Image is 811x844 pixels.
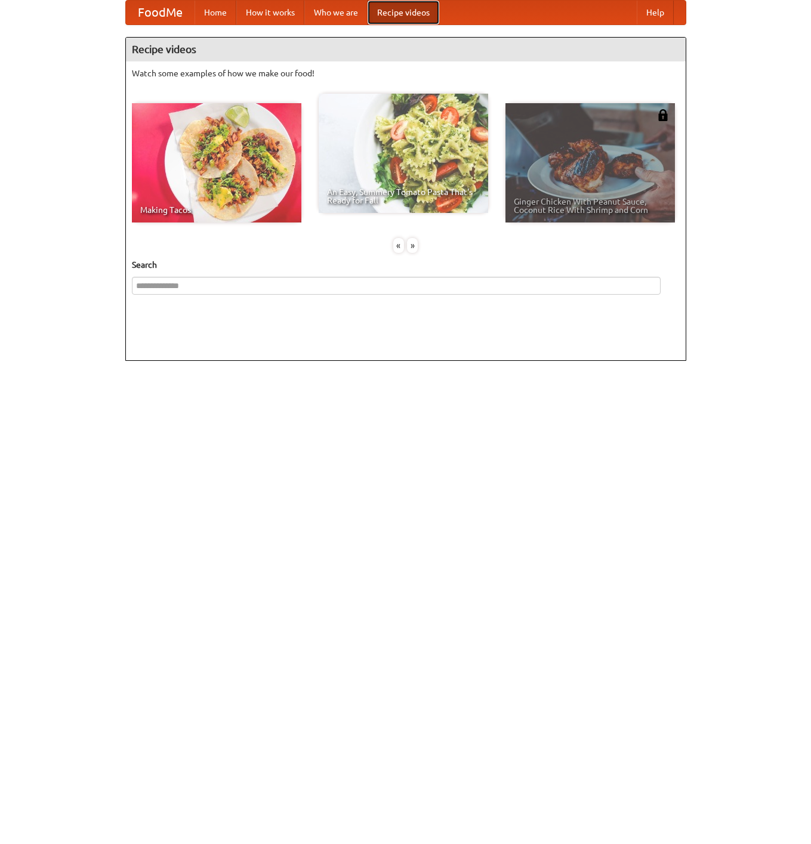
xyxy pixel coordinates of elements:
p: Watch some examples of how we make our food! [132,67,680,79]
a: Making Tacos [132,103,301,222]
h4: Recipe videos [126,38,686,61]
span: Making Tacos [140,206,293,214]
h5: Search [132,259,680,271]
img: 483408.png [657,109,669,121]
div: « [393,238,404,253]
a: Help [637,1,674,24]
a: Recipe videos [368,1,439,24]
a: An Easy, Summery Tomato Pasta That's Ready for Fall [319,94,488,213]
a: How it works [236,1,304,24]
a: Home [195,1,236,24]
div: » [407,238,418,253]
span: An Easy, Summery Tomato Pasta That's Ready for Fall [327,188,480,205]
a: FoodMe [126,1,195,24]
a: Who we are [304,1,368,24]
